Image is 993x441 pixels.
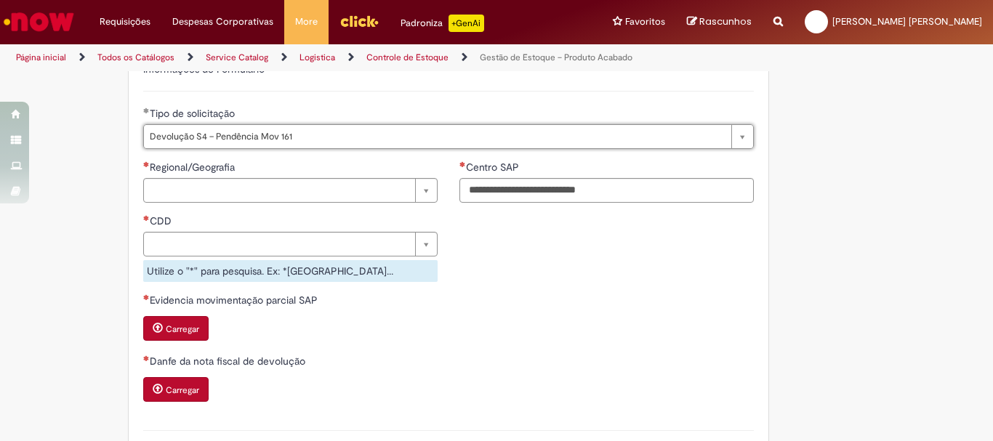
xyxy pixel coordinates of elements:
[339,10,379,32] img: click_logo_yellow_360x200.png
[150,107,238,120] span: Tipo de solicitação
[143,355,150,361] span: Necessários
[687,15,752,29] a: Rascunhos
[100,15,150,29] span: Requisições
[97,52,174,63] a: Todos os Catálogos
[143,161,150,167] span: Necessários
[143,260,438,282] div: Utilize o "*" para pesquisa. Ex: *[GEOGRAPHIC_DATA]...
[16,52,66,63] a: Página inicial
[150,214,174,227] span: CDD
[150,294,321,307] span: Evidencia movimentação parcial SAP
[299,52,335,63] a: Logistica
[150,355,308,368] span: Danfe da nota fiscal de devolução
[449,15,484,32] p: +GenAi
[166,384,199,396] small: Carregar
[206,52,268,63] a: Service Catalog
[366,52,449,63] a: Controle de Estoque
[832,15,982,28] span: [PERSON_NAME] [PERSON_NAME]
[143,232,438,256] a: Limpar campo CDD
[150,161,238,174] span: Regional/Geografia
[459,178,754,203] input: Centro SAP
[1,7,76,36] img: ServiceNow
[143,108,150,113] span: Obrigatório Preenchido
[11,44,651,71] ul: Trilhas de página
[143,377,209,402] button: Carregar anexo de Danfe da nota fiscal de devolução Required
[401,15,484,32] div: Padroniza
[295,15,318,29] span: More
[466,161,522,174] span: Centro SAP
[166,323,199,335] small: Carregar
[480,52,632,63] a: Gestão de Estoque – Produto Acabado
[150,125,724,148] span: Devolução S4 – Pendência Mov 161
[143,294,150,300] span: Necessários
[143,215,150,221] span: Necessários
[172,15,273,29] span: Despesas Corporativas
[459,161,466,167] span: Necessários
[625,15,665,29] span: Favoritos
[143,62,265,76] label: Informações de Formulário
[143,316,209,341] button: Carregar anexo de Evidencia movimentação parcial SAP Required
[143,178,438,203] a: Limpar campo Regional/Geografia
[699,15,752,28] span: Rascunhos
